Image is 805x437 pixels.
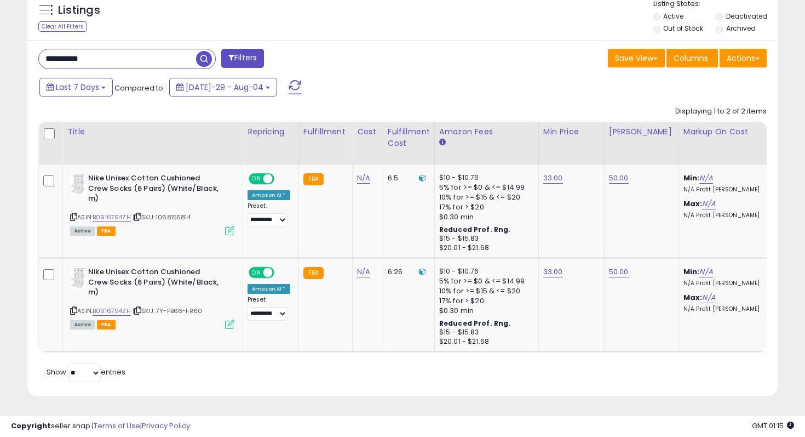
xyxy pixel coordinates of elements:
[88,267,221,300] b: Nike Unisex Cotton Cushioned Crew Socks (6 Pairs) (White/Black, m)
[439,212,530,222] div: $0.30 min
[250,174,263,184] span: ON
[683,212,774,219] p: N/A Profit [PERSON_NAME]
[133,307,202,315] span: | SKU: 7Y-PB66-FR60
[273,174,290,184] span: OFF
[439,192,530,202] div: 10% for >= $15 & <= $20
[439,296,530,306] div: 17% for > $20
[94,421,140,431] a: Terms of Use
[439,126,534,138] div: Amazon Fees
[683,266,700,277] b: Min:
[609,126,674,138] div: [PERSON_NAME]
[357,266,370,277] a: N/A
[303,126,348,138] div: Fulfillment
[58,3,100,18] h5: Listings
[169,78,277,97] button: [DATE]-29 - Aug-04
[248,296,290,321] div: Preset:
[679,122,783,165] th: The percentage added to the cost of goods (COGS) that forms the calculator for Min & Max prices.
[142,421,190,431] a: Privacy Policy
[543,173,563,184] a: 33.00
[439,243,530,253] div: $20.01 - $21.68
[702,292,715,303] a: N/A
[683,292,703,303] b: Max:
[303,267,324,279] small: FBA
[388,267,426,277] div: 6.26
[56,82,99,93] span: Last 7 Days
[114,83,165,93] span: Compared to:
[93,307,131,316] a: B0916794ZH
[609,173,629,184] a: 50.00
[439,173,530,183] div: $10 - $10.76
[683,280,774,287] p: N/A Profit [PERSON_NAME]
[97,226,116,236] span: FBA
[97,320,116,330] span: FBA
[38,21,87,32] div: Clear All Filters
[675,106,767,117] div: Displaying 1 to 2 of 2 items
[683,198,703,209] b: Max:
[273,268,290,277] span: OFF
[726,24,756,33] label: Archived
[357,126,378,138] div: Cost
[720,49,767,67] button: Actions
[250,268,263,277] span: ON
[663,12,683,21] label: Active
[683,186,774,194] p: N/A Profit [PERSON_NAME]
[70,320,95,330] span: All listings currently available for purchase on Amazon
[248,126,294,138] div: Repricing
[663,24,703,33] label: Out of Stock
[303,173,324,185] small: FBA
[439,319,511,328] b: Reduced Prof. Rng.
[186,82,263,93] span: [DATE]-29 - Aug-04
[752,421,794,431] span: 2025-08-12 01:15 GMT
[439,225,511,234] b: Reduced Prof. Rng.
[699,266,712,277] a: N/A
[388,126,430,149] div: Fulfillment Cost
[93,213,131,222] a: B0916794ZH
[439,306,530,316] div: $0.30 min
[439,328,530,337] div: $15 - $15.83
[726,12,767,21] label: Deactivated
[70,226,95,236] span: All listings currently available for purchase on Amazon
[67,126,238,138] div: Title
[439,202,530,212] div: 17% for > $20
[439,138,446,147] small: Amazon Fees.
[439,234,530,243] div: $15 - $15.83
[683,305,774,313] p: N/A Profit [PERSON_NAME]
[699,173,712,184] a: N/A
[70,173,85,195] img: 416ThC2LpgL._SL40_.jpg
[674,53,708,64] span: Columns
[439,276,530,286] div: 5% for >= $0 & <= $14.99
[543,126,600,138] div: Min Price
[11,421,190,432] div: seller snap | |
[683,126,778,138] div: Markup on Cost
[248,190,290,200] div: Amazon AI *
[11,421,51,431] strong: Copyright
[221,49,264,68] button: Filters
[47,367,125,377] span: Show: entries
[439,286,530,296] div: 10% for >= $15 & <= $20
[683,173,700,183] b: Min:
[70,267,234,328] div: ASIN:
[70,173,234,234] div: ASIN:
[702,198,715,209] a: N/A
[388,173,426,183] div: 6.5
[609,266,629,277] a: 50.00
[439,337,530,347] div: $20.01 - $21.68
[88,173,221,207] b: Nike Unisex Cotton Cushioned Crew Socks (6 Pairs) (White/Black, m)
[357,173,370,184] a: N/A
[608,49,665,67] button: Save View
[248,284,290,294] div: Amazon AI *
[543,266,563,277] a: 33.00
[439,183,530,192] div: 5% for >= $0 & <= $14.99
[39,78,113,97] button: Last 7 Days
[70,267,85,289] img: 416ThC2LpgL._SL40_.jpg
[133,213,191,222] span: | SKU: 1068155814
[439,267,530,276] div: $10 - $10.76
[248,202,290,227] div: Preset:
[666,49,718,67] button: Columns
